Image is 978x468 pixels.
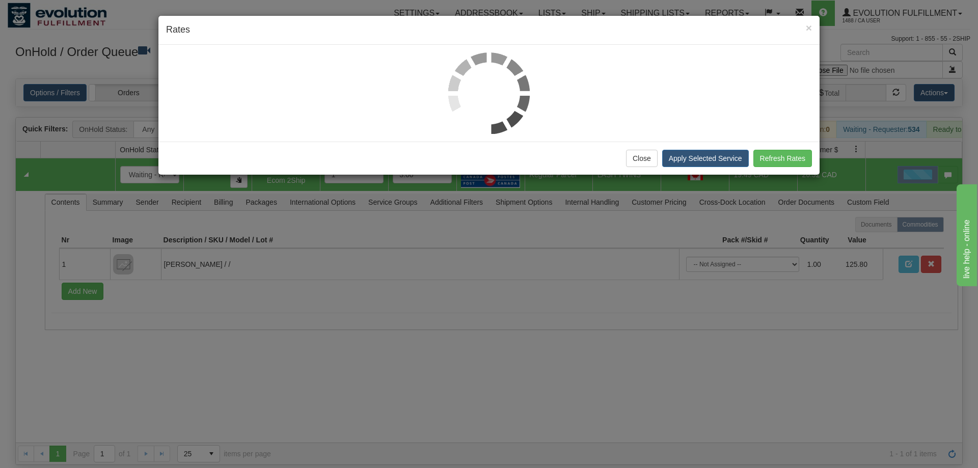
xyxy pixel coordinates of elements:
[626,150,658,167] button: Close
[8,6,94,18] div: live help - online
[662,150,749,167] button: Apply Selected Service
[448,52,530,134] img: loader.gif
[955,182,977,286] iframe: chat widget
[806,22,812,34] span: ×
[753,150,812,167] button: Refresh Rates
[166,23,812,37] h4: Rates
[806,22,812,33] button: Close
